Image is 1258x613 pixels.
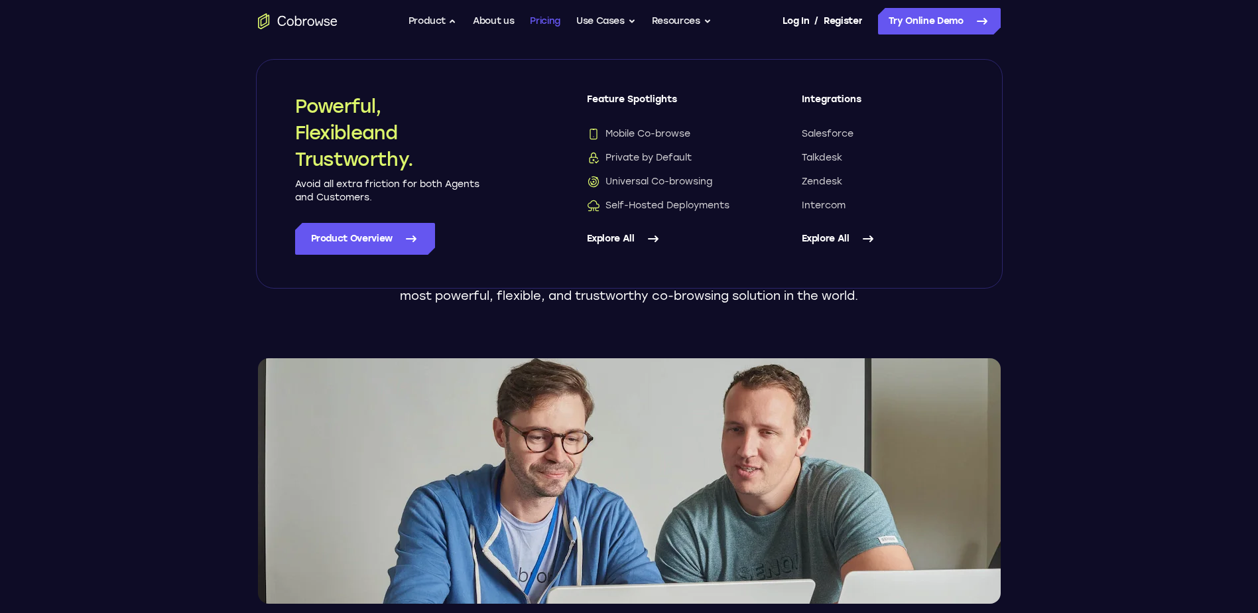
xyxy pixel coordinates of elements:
[587,151,692,165] span: Private by Default
[587,199,749,212] a: Self-Hosted DeploymentsSelf-Hosted Deployments
[473,8,514,34] a: About us
[802,151,842,165] span: Talkdesk
[587,175,749,188] a: Universal Co-browsingUniversal Co-browsing
[587,151,600,165] img: Private by Default
[587,127,600,141] img: Mobile Co-browse
[814,13,818,29] span: /
[295,223,435,255] a: Product Overview
[878,8,1001,34] a: Try Online Demo
[587,199,600,212] img: Self-Hosted Deployments
[587,175,712,188] span: Universal Co-browsing
[783,8,809,34] a: Log In
[802,93,964,117] span: Integrations
[802,175,842,188] span: Zendesk
[802,127,964,141] a: Salesforce
[258,358,1001,604] img: Two Cobrowse software developers, João and Ross, working on their computers
[587,175,600,188] img: Universal Co-browsing
[576,8,636,34] button: Use Cases
[587,199,729,212] span: Self-Hosted Deployments
[802,127,853,141] span: Salesforce
[530,8,560,34] a: Pricing
[409,8,458,34] button: Product
[587,151,749,165] a: Private by DefaultPrivate by Default
[824,8,862,34] a: Register
[802,199,964,212] a: Intercom
[295,93,481,172] h2: Powerful, Flexible and Trustworthy.
[258,13,338,29] a: Go to the home page
[295,178,481,204] p: Avoid all extra friction for both Agents and Customers.
[802,199,846,212] span: Intercom
[802,223,964,255] a: Explore All
[802,175,964,188] a: Zendesk
[587,223,749,255] a: Explore All
[802,151,964,165] a: Talkdesk
[587,127,690,141] span: Mobile Co-browse
[587,127,749,141] a: Mobile Co-browseMobile Co-browse
[587,93,749,117] span: Feature Spotlights
[652,8,712,34] button: Resources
